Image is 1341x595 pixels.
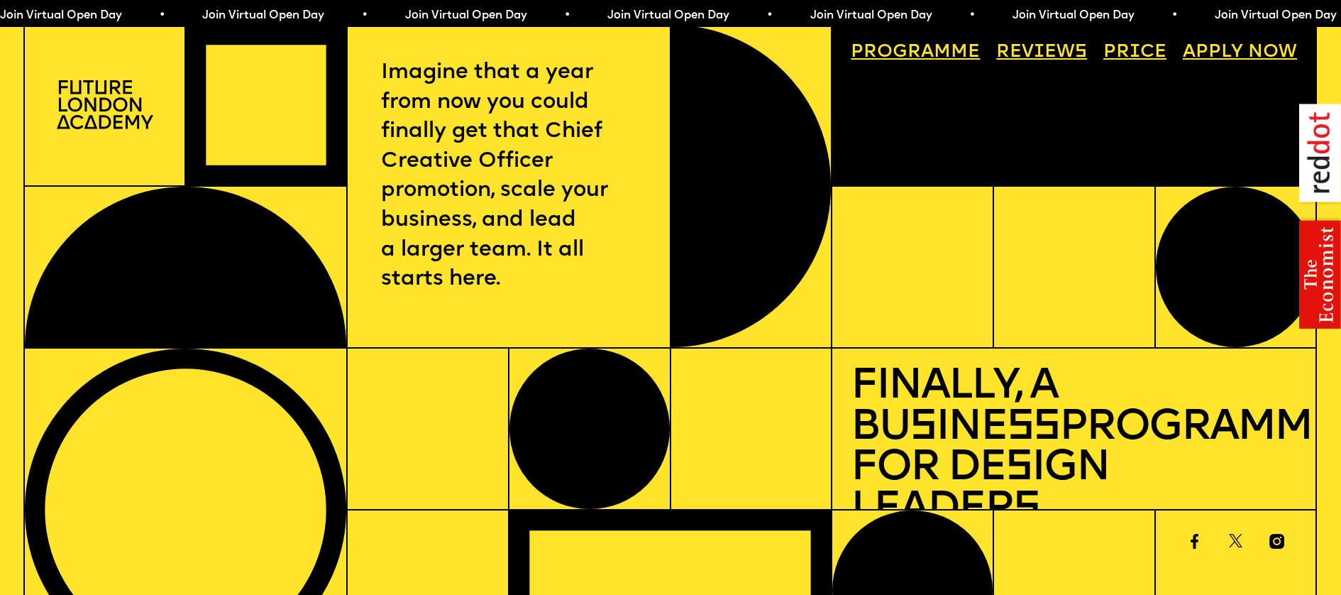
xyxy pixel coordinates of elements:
[1007,407,1059,449] span: ss
[381,58,636,295] p: Imagine that a year from now you could finally get that Chief Creative Officer promotion, scale y...
[1183,43,1196,61] span: A
[1171,10,1178,21] span: •
[564,10,570,21] span: •
[766,10,773,21] span: •
[1013,488,1039,531] span: s
[851,367,1297,530] h1: Finally, a Bu ine Programme for De ign Leader
[361,10,368,21] span: •
[921,43,934,61] span: a
[1005,447,1032,490] span: s
[987,34,1096,71] a: Reviews
[841,34,989,71] a: Programme
[1174,34,1306,71] a: Apply now
[159,10,165,21] span: •
[910,407,936,449] span: s
[969,10,976,21] span: •
[1094,34,1176,71] a: Price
